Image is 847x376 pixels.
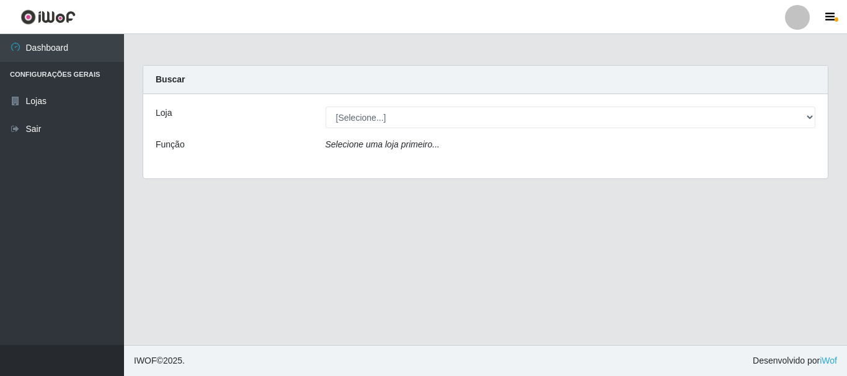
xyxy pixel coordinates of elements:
span: IWOF [134,356,157,365]
img: CoreUI Logo [20,9,76,25]
span: © 2025 . [134,354,185,367]
strong: Buscar [156,74,185,84]
label: Loja [156,107,172,120]
a: iWof [820,356,837,365]
i: Selecione uma loja primeiro... [326,139,440,149]
span: Desenvolvido por [753,354,837,367]
label: Função [156,138,185,151]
